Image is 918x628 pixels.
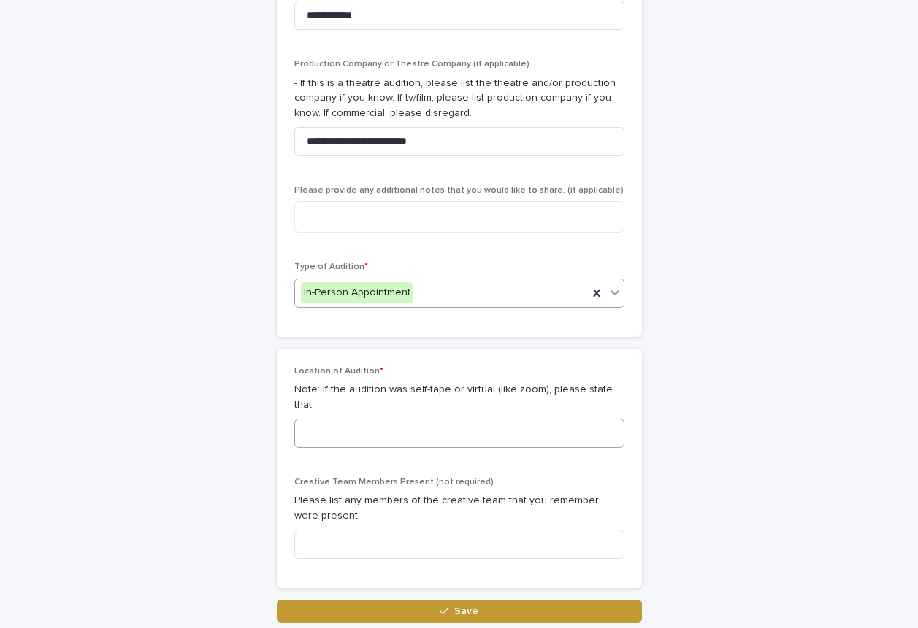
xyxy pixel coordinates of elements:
[294,478,494,486] span: Creative Team Members Present (not required)
[301,282,413,303] div: In-Person Appointment
[294,493,624,524] p: Please list any members of the creative team that you remember were present.
[294,186,624,195] span: Please provide any additional notes that you would like to share. (if applicable)
[294,60,529,69] span: Production Company or Theatre Company (if applicable)
[294,263,368,271] span: Type of Audition
[294,367,383,376] span: Location of Audition
[294,76,624,121] p: - If this is a theatre audition, please list the theatre and/or production company if you know. I...
[277,600,642,623] button: Save
[454,606,478,616] span: Save
[294,382,624,413] p: Note: If the audition was self-tape or virtual (like zoom), please state that.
